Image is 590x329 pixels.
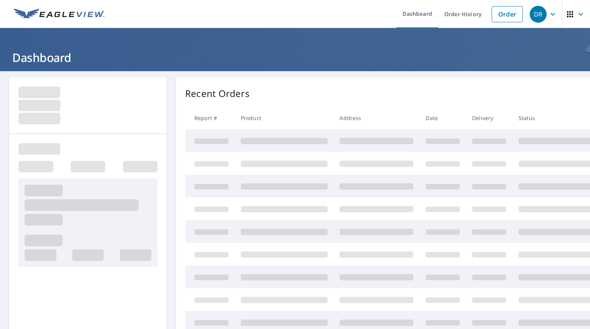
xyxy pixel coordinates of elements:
[185,107,235,129] th: Report #
[333,107,419,129] th: Address
[235,107,334,129] th: Product
[492,6,523,22] a: Order
[185,87,250,100] p: Recent Orders
[9,50,581,65] h1: Dashboard
[419,107,466,129] th: Date
[14,8,104,20] img: EV Logo
[530,6,547,23] div: DR
[466,107,512,129] th: Delivery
